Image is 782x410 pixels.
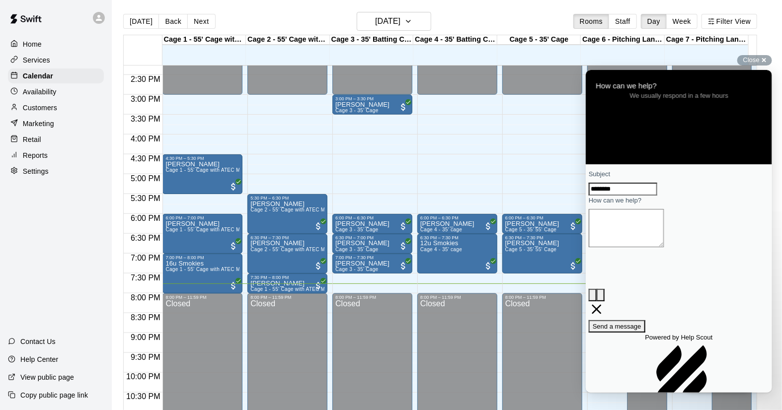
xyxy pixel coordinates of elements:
[737,55,772,66] button: Close
[20,390,88,400] p: Copy public page link
[187,14,215,29] button: Next
[505,247,557,252] span: Cage 5 - 35' 55' Cage
[335,108,379,113] span: Cage 3 - 35' Cage
[128,154,163,163] span: 4:30 PM
[162,154,242,194] div: 4:30 PM – 5:30 PM: Gavyn Hughley
[128,273,163,282] span: 7:30 PM
[128,313,163,322] span: 8:30 PM
[23,55,50,65] p: Services
[229,281,238,291] span: All customers have paid
[8,84,104,99] a: Availability
[165,295,239,300] div: 8:00 PM – 11:59 PM
[502,214,582,234] div: 6:00 PM – 6:30 PM: Cage 5 - 35' 55' Cage
[702,14,757,29] button: Filter View
[20,354,58,364] p: Help Center
[162,35,246,45] div: Cage 1 - 55' Cage with ATEC M3X 2.0 Baseball Pitching Machine
[23,87,57,97] p: Availability
[128,254,163,262] span: 7:00 PM
[229,182,238,192] span: All customers have paid
[128,95,163,103] span: 3:00 PM
[247,273,327,293] div: 7:30 PM – 8:00 PM: Warren Isenhower
[398,241,408,251] span: All customers have paid
[743,56,760,64] span: Close
[335,235,409,240] div: 6:30 PM – 7:00 PM
[128,174,163,183] span: 5:00 PM
[128,353,163,361] span: 9:30 PM
[483,221,493,231] span: All customers have paid
[128,115,163,123] span: 3:30 PM
[335,215,409,220] div: 6:00 PM – 6:30 PM
[586,70,772,393] iframe: Help Scout Beacon - Live Chat, Contact Form, and Knowledge Base
[420,247,462,252] span: Cage 4 - 35' cage
[128,333,163,342] span: 9:00 PM
[250,247,557,252] span: Cage 2 - 55' Cage with ATEC M3X 2.0 Baseball Pitching Machine and ATEC M1J Softball Pitching Mach...
[413,35,497,45] div: Cage 4 - 35' Batting Cage
[158,14,188,29] button: Back
[20,372,74,382] p: View public page
[313,281,323,291] span: All customers have paid
[23,150,48,160] p: Reports
[505,215,579,220] div: 6:00 PM – 6:30 PM
[247,234,327,273] div: 6:30 PM – 7:30 PM: Josh Shirley
[165,156,239,161] div: 4:30 PM – 5:30 PM
[313,261,323,271] span: All customers have paid
[335,255,409,260] div: 7:00 PM – 7:30 PM
[8,37,104,52] a: Home
[165,167,361,173] span: Cage 1 - 55' Cage with ATEC M3X 2.0 Baseball Pitching Machine with Auto Feeder
[165,255,239,260] div: 7:00 PM – 8:00 PM
[128,293,163,302] span: 8:00 PM
[8,116,104,131] a: Marketing
[398,221,408,231] span: All customers have paid
[165,227,361,232] span: Cage 1 - 55' Cage with ATEC M3X 2.0 Baseball Pitching Machine with Auto Feeder
[165,267,361,272] span: Cage 1 - 55' Cage with ATEC M3X 2.0 Baseball Pitching Machine with Auto Feeder
[581,35,665,45] div: Cage 6 - Pitching Lane or Hitting (35' Cage)
[128,135,163,143] span: 4:00 PM
[505,295,579,300] div: 8:00 PM – 11:59 PM
[666,14,698,29] button: Week
[247,194,327,234] div: 5:30 PM – 6:30 PM: Alex Coulter
[332,214,412,234] div: 6:00 PM – 6:30 PM: Braxton Brinkley
[420,235,494,240] div: 6:30 PM – 7:30 PM
[483,261,493,271] span: All customers have paid
[417,234,497,273] div: 6:30 PM – 7:30 PM: Cage 4 - 35' cage
[8,132,104,147] a: Retail
[250,275,324,280] div: 7:30 PM – 8:00 PM
[250,207,557,212] span: Cage 2 - 55' Cage with ATEC M3X 2.0 Baseball Pitching Machine and ATEC M1J Softball Pitching Mach...
[335,295,409,300] div: 8:00 PM – 11:59 PM
[250,295,324,300] div: 8:00 PM – 11:59 PM
[162,254,242,293] div: 7:00 PM – 8:00 PM: 16u Smokies
[505,235,579,240] div: 6:30 PM – 7:30 PM
[20,337,56,346] p: Contact Us
[23,39,42,49] p: Home
[8,164,104,179] a: Settings
[420,227,462,232] span: Cage 4 - 35' cage
[335,227,379,232] span: Cage 3 - 35' Cage
[568,221,578,231] span: All customers have paid
[229,241,238,251] span: All customers have paid
[420,295,494,300] div: 8:00 PM – 11:59 PM
[8,100,104,115] a: Customers
[335,96,409,101] div: 3:00 PM – 3:30 PM
[505,227,557,232] span: Cage 5 - 35' 55' Cage
[8,53,104,68] a: Services
[497,35,581,45] div: Cage 5 - 35' Cage
[124,373,162,381] span: 10:00 PM
[8,68,104,83] a: Calendar
[335,267,379,272] span: Cage 3 - 35' Cage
